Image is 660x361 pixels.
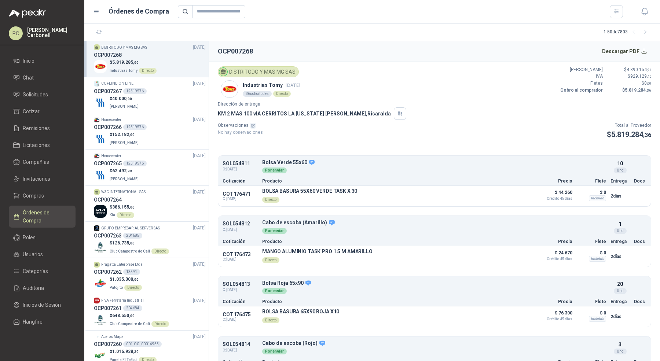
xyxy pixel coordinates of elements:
[223,299,258,304] p: Cotización
[112,205,135,210] span: 386.155
[123,88,147,94] div: 12519576
[262,349,287,354] div: Por enviar
[262,197,279,203] div: Directo
[23,233,36,242] span: Roles
[223,251,258,257] p: COT176473
[94,304,122,312] h3: OCP007261
[94,268,122,276] h3: OCP007262
[262,299,531,304] p: Producto
[607,87,651,94] p: $
[610,192,630,200] p: 2 días
[9,298,76,312] a: Inicios de Sesión
[577,179,606,183] p: Flete
[23,192,44,200] span: Compras
[647,74,651,78] span: ,45
[110,213,115,217] span: Kia
[9,121,76,135] a: Remisiones
[94,225,100,231] img: Company Logo
[193,189,206,196] span: [DATE]
[610,252,630,261] p: 2 días
[262,220,606,226] p: Cabo de escoba (Amarillo)
[218,122,263,129] p: Observaciones
[193,152,206,159] span: [DATE]
[101,298,144,303] p: FISA Ferreteria Industrial
[110,286,123,290] span: Patojito
[94,261,206,291] a: Fragatta Enterprise Ltda[DATE] OCP00726213591Company Logo$1.035.300,00PatojitoDirecto
[23,284,44,292] span: Auditoria
[110,95,140,102] p: $
[112,277,139,282] span: 1.035.300
[94,60,107,73] img: Company Logo
[536,257,572,261] span: Crédito 45 días
[123,269,140,275] div: 13591
[94,196,122,204] h3: OCP007264
[598,44,652,59] button: Descargar PDF
[536,179,572,183] p: Precio
[223,257,258,262] span: C: [DATE]
[607,122,651,129] p: Total al Proveedor
[126,169,132,173] span: ,99
[218,101,651,108] p: Dirección de entrega
[607,129,651,140] p: $
[110,204,135,211] p: $
[647,68,651,72] span: ,91
[607,73,651,80] p: $
[218,66,299,77] div: DISTRITODO Y MAS MG SAS
[23,141,50,149] span: Licitaciones
[133,277,139,281] span: ,00
[110,348,157,355] p: $
[614,167,627,173] div: Und
[536,317,572,321] span: Crédito 45 días
[262,239,531,244] p: Producto
[9,172,76,186] a: Invitaciones
[101,262,143,268] p: Fragatta Enterprise Ltda
[262,179,531,183] p: Producto
[223,312,258,317] p: COT176475
[101,189,146,195] p: W&C INTERNATIONAL SAS
[23,209,69,225] span: Órdenes de Compra
[94,277,107,290] img: Company Logo
[617,280,623,288] p: 20
[273,91,291,97] div: Directo
[577,239,606,244] p: Flete
[611,130,651,139] span: 5.819.284
[262,340,606,347] p: Cabo de escoba (Rojo)
[221,81,238,97] img: Company Logo
[9,155,76,169] a: Compañías
[627,67,651,72] span: 4.890.154
[262,248,373,254] p: MANGO ALUMINIO TASK PRO 1.5 M AMARILLO
[110,312,169,319] p: $
[101,225,160,231] p: GRUPO EMPRESARIAL SERVER SAS
[223,161,258,166] p: SOL054811
[262,159,606,166] p: Bolsa Verde 55x60
[9,264,76,278] a: Categorías
[129,314,135,318] span: ,00
[23,250,43,258] span: Usuarios
[589,316,606,322] div: Incluido
[193,44,206,51] span: [DATE]
[112,96,132,101] span: 40.000
[9,9,46,18] img: Logo peakr
[94,80,206,110] a: Company LogoCOFEIND ON LINE[DATE] OCP00726712519576Company Logo$40.000,00[PERSON_NAME]
[223,179,258,183] p: Cotización
[133,60,139,65] span: ,00
[9,104,76,118] a: Cotizar
[634,239,646,244] p: Docs
[193,334,206,340] span: [DATE]
[23,74,34,82] span: Chat
[123,305,142,311] div: 204684
[286,82,300,88] span: [DATE]
[262,167,287,173] div: Por enviar
[262,257,279,263] div: Directo
[619,340,621,349] p: 3
[129,241,135,245] span: ,00
[27,27,76,38] p: [PERSON_NAME] Carbonell
[243,81,300,89] p: Industrias Tomy
[218,46,253,56] h2: OCP007268
[9,206,76,228] a: Órdenes de Compra
[223,342,258,347] p: SOL054814
[9,54,76,68] a: Inicio
[223,317,258,322] span: C: [DATE]
[223,191,258,197] p: COT176471
[536,188,572,200] p: $ 44.260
